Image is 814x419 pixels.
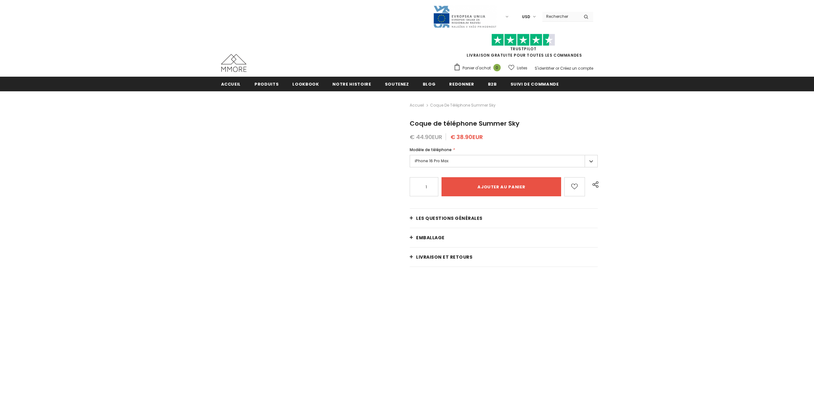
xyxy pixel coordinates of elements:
span: Panier d'achat [463,65,491,71]
img: Javni Razpis [433,5,497,28]
span: or [555,66,559,71]
span: Modèle de téléphone [410,147,452,152]
input: Ajouter au panier [442,177,561,196]
a: Accueil [221,77,241,91]
a: Créez un compte [560,66,593,71]
a: TrustPilot [510,46,537,52]
a: Accueil [410,101,424,109]
span: 0 [493,64,501,71]
span: Redonner [449,81,474,87]
span: Coque de téléphone Summer Sky [410,119,519,128]
span: Accueil [221,81,241,87]
a: Blog [423,77,436,91]
span: USD [522,14,530,20]
span: Suivi de commande [511,81,559,87]
a: Redonner [449,77,474,91]
span: Les questions générales [416,215,483,221]
span: Notre histoire [332,81,371,87]
img: Faites confiance aux étoiles pilotes [491,34,555,46]
a: Produits [254,77,279,91]
span: € 44.90EUR [410,133,442,141]
span: Produits [254,81,279,87]
span: Blog [423,81,436,87]
a: B2B [488,77,497,91]
span: Lookbook [292,81,319,87]
img: Cas MMORE [221,54,247,72]
span: EMBALLAGE [416,234,445,241]
a: Notre histoire [332,77,371,91]
a: Listes [508,62,527,73]
span: soutenez [385,81,409,87]
a: S'identifier [535,66,554,71]
label: iPhone 16 Pro Max [410,155,598,167]
a: Les questions générales [410,209,598,228]
span: € 38.90EUR [450,133,483,141]
a: Suivi de commande [511,77,559,91]
a: EMBALLAGE [410,228,598,247]
a: Lookbook [292,77,319,91]
a: Panier d'achat 0 [454,63,504,73]
a: Javni Razpis [433,14,497,19]
span: LIVRAISON GRATUITE POUR TOUTES LES COMMANDES [454,37,593,58]
span: Livraison et retours [416,254,472,260]
input: Search Site [542,12,579,21]
span: Coque de téléphone Summer Sky [430,101,496,109]
a: Livraison et retours [410,248,598,267]
span: B2B [488,81,497,87]
a: soutenez [385,77,409,91]
span: Listes [517,65,527,71]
